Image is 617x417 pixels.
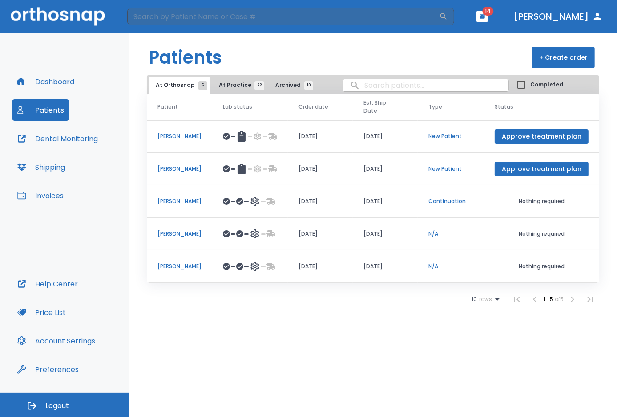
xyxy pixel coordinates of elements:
[157,262,202,270] p: [PERSON_NAME]
[156,81,203,89] span: At Orthosnap
[157,230,202,238] p: [PERSON_NAME]
[343,77,508,94] input: search
[555,295,564,303] span: of 5
[363,99,401,115] span: Est. Ship Date
[477,296,492,303] span: rows
[12,128,103,149] button: Dental Monitoring
[157,103,178,111] span: Patient
[12,99,69,121] button: Patients
[12,71,80,92] button: Dashboard
[198,81,207,90] span: 5
[157,132,202,140] p: [PERSON_NAME]
[288,153,353,185] td: [DATE]
[12,273,83,294] button: Help Center
[12,359,84,380] button: Preferences
[288,120,353,153] td: [DATE]
[11,7,105,25] img: Orthosnap
[219,81,259,89] span: At Practice
[254,81,264,90] span: 22
[530,81,563,89] span: Completed
[157,197,202,205] p: [PERSON_NAME]
[428,197,473,205] p: Continuation
[428,103,442,111] span: Type
[495,103,513,111] span: Status
[483,7,494,16] span: 14
[12,330,101,352] button: Account Settings
[353,218,418,250] td: [DATE]
[353,120,418,153] td: [DATE]
[275,81,309,89] span: Archived
[472,296,477,303] span: 10
[288,218,353,250] td: [DATE]
[495,129,589,144] button: Approve treatment plan
[223,103,252,111] span: Lab status
[510,8,606,25] button: [PERSON_NAME]
[495,197,589,205] p: Nothing required
[495,230,589,238] p: Nothing required
[532,47,595,68] button: + Create order
[12,302,71,323] button: Price List
[298,103,328,111] span: Order date
[353,185,418,218] td: [DATE]
[353,250,418,283] td: [DATE]
[428,132,473,140] p: New Patient
[428,230,473,238] p: N/A
[495,162,589,176] button: Approve treatment plan
[495,262,589,270] p: Nothing required
[157,165,202,173] p: [PERSON_NAME]
[428,262,473,270] p: N/A
[12,156,70,178] button: Shipping
[428,165,473,173] p: New Patient
[288,250,353,283] td: [DATE]
[127,8,439,25] input: Search by Patient Name or Case #
[149,44,222,71] h1: Patients
[149,77,318,94] div: tabs
[353,153,418,185] td: [DATE]
[12,185,69,206] button: Invoices
[288,185,353,218] td: [DATE]
[304,81,313,90] span: 10
[45,401,69,411] span: Logout
[544,295,555,303] span: 1 - 5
